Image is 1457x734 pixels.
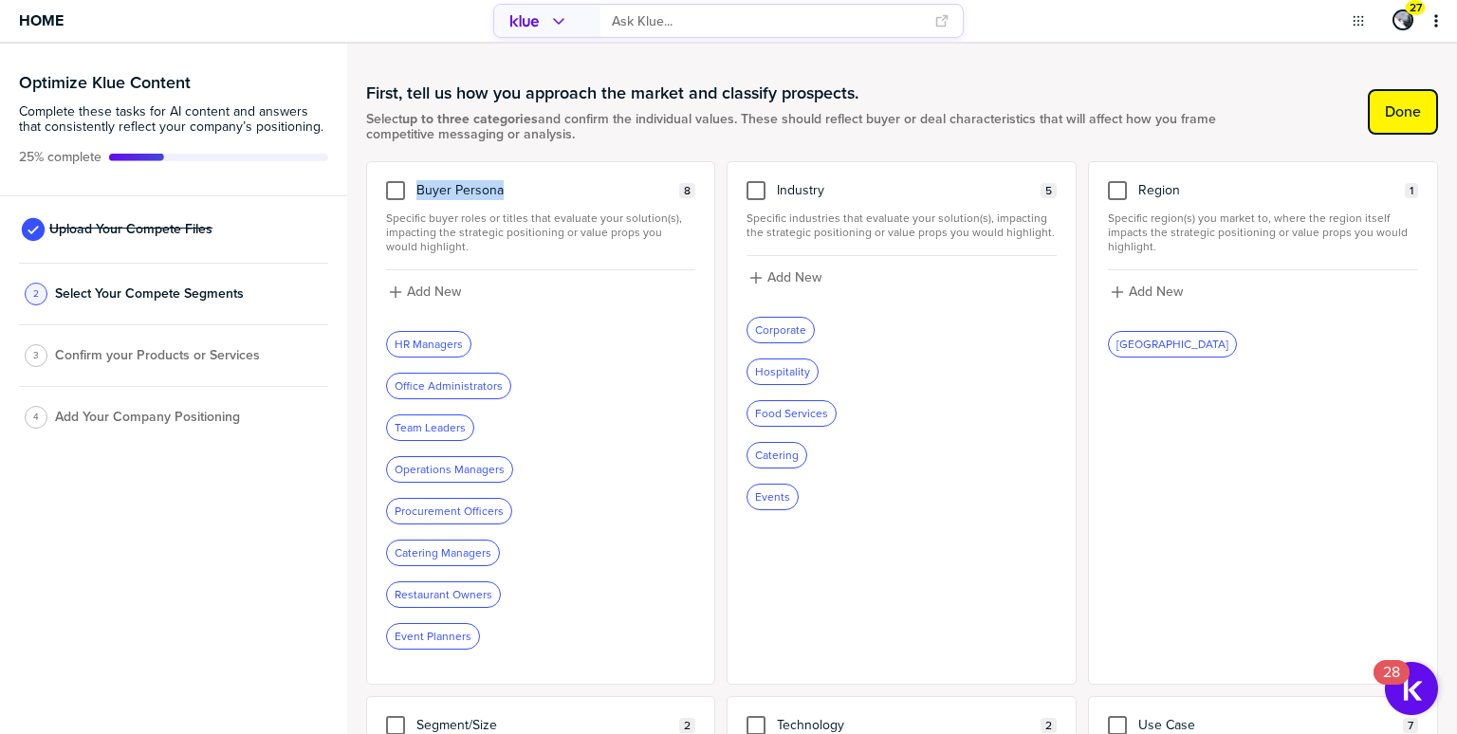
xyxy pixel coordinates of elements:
span: Segment/Size [416,718,497,733]
span: Specific buyer roles or titles that evaluate your solution(s), impacting the strategic positionin... [386,211,696,254]
span: 2 [684,719,691,733]
span: Buyer Persona [416,183,504,198]
button: Add New [1108,282,1418,303]
h1: First, tell us how you approach the market and classify prospects. [366,82,1262,104]
img: 80f7c9fa3b1e01c4e88e1d678b39c264-sml.png [1394,11,1411,28]
span: 4 [33,410,39,424]
label: Add New [1129,284,1183,301]
span: Specific region(s) you market to, where the region itself impacts the strategic positioning or va... [1108,211,1418,254]
span: 8 [684,184,691,198]
span: Upload Your Compete Files [49,222,212,237]
span: Active [19,150,101,165]
span: 3 [33,348,39,362]
label: Add New [767,269,821,286]
span: Industry [777,183,824,198]
span: 5 [1045,184,1052,198]
span: 1 [1410,184,1413,198]
span: 2 [1045,719,1052,733]
span: 2 [33,286,39,301]
div: Peter Craigen [1392,9,1413,30]
span: Complete these tasks for AI content and answers that consistently reflect your company’s position... [19,104,328,135]
label: Add New [407,284,461,301]
span: Add Your Company Positioning [55,410,240,425]
span: Home [19,12,64,28]
span: Select and confirm the individual values. These should reflect buyer or deal characteristics that... [366,112,1262,142]
button: Done [1368,89,1438,135]
strong: up to three categories [402,109,538,129]
span: Technology [777,718,844,733]
span: 7 [1408,719,1413,733]
span: Select Your Compete Segments [55,286,244,302]
span: 27 [1410,1,1422,15]
button: Add New [386,282,696,303]
button: Open Resource Center, 28 new notifications [1385,662,1438,715]
a: Edit Profile [1391,8,1415,32]
h3: Optimize Klue Content [19,74,328,91]
span: Region [1138,183,1180,198]
span: Specific industries that evaluate your solution(s), impacting the strategic positioning or value ... [747,211,1057,240]
div: 28 [1383,672,1400,697]
button: Add New [747,267,1057,288]
span: Use Case [1138,718,1195,733]
label: Done [1385,102,1421,121]
span: Confirm your Products or Services [55,348,260,363]
input: Ask Klue... [612,6,923,37]
button: Open Drop [1349,11,1368,30]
